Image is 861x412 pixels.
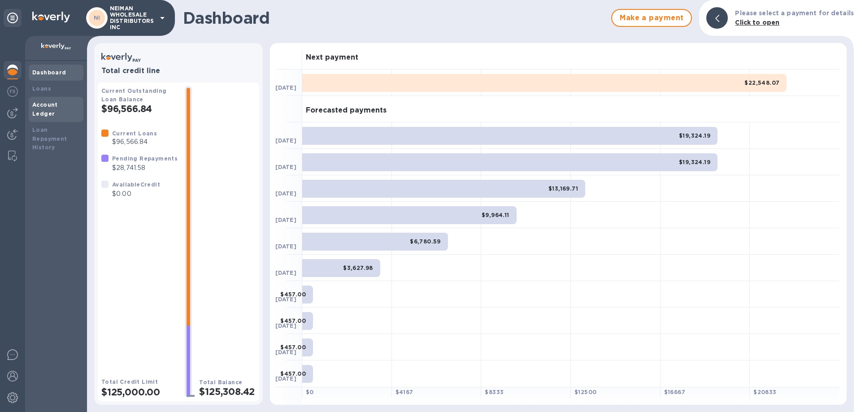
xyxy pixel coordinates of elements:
[280,344,306,351] b: $457.00
[275,269,296,276] b: [DATE]
[110,5,155,30] p: NEIMAN WHOLESALE DISTRIBUTORS INC
[32,12,70,22] img: Logo
[101,103,178,114] h2: $96,566.84
[199,386,256,397] h2: $125,308.42
[485,389,504,395] b: $ 8333
[32,101,58,117] b: Account Ledger
[4,9,22,27] div: Unpin categories
[343,265,373,271] b: $3,627.98
[112,155,178,162] b: Pending Repayments
[275,137,296,144] b: [DATE]
[112,163,178,173] p: $28,741.58
[275,296,296,303] b: [DATE]
[664,389,685,395] b: $ 16667
[679,159,710,165] b: $19,324.19
[753,389,776,395] b: $ 20833
[744,79,779,86] b: $22,548.07
[32,126,67,151] b: Loan Repayment History
[280,317,306,324] b: $457.00
[199,379,242,386] b: Total Balance
[306,389,314,395] b: $ 0
[548,185,578,192] b: $13,169.71
[112,130,157,137] b: Current Loans
[7,86,18,97] img: Foreign exchange
[410,238,441,245] b: $6,780.59
[611,9,692,27] button: Make a payment
[275,164,296,170] b: [DATE]
[574,389,596,395] b: $ 12500
[101,67,256,75] h3: Total credit line
[275,190,296,197] b: [DATE]
[306,53,358,62] h3: Next payment
[112,137,157,147] p: $96,566.84
[396,389,413,395] b: $ 4167
[280,370,306,377] b: $457.00
[101,386,178,398] h2: $125,000.00
[275,243,296,250] b: [DATE]
[275,84,296,91] b: [DATE]
[32,85,51,92] b: Loans
[101,87,167,103] b: Current Outstanding Loan Balance
[275,349,296,356] b: [DATE]
[112,181,160,188] b: Available Credit
[735,9,854,17] b: Please select a payment for details
[275,375,296,382] b: [DATE]
[275,217,296,223] b: [DATE]
[306,106,387,115] h3: Forecasted payments
[32,69,66,76] b: Dashboard
[101,378,158,385] b: Total Credit Limit
[280,291,306,298] b: $457.00
[112,189,160,199] p: $0.00
[275,322,296,329] b: [DATE]
[679,132,710,139] b: $19,324.19
[482,212,509,218] b: $9,964.11
[183,9,607,27] h1: Dashboard
[619,13,684,23] span: Make a payment
[735,19,779,26] b: Click to open
[94,14,100,21] b: NI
